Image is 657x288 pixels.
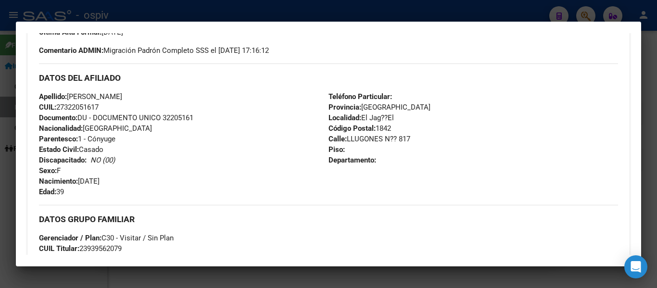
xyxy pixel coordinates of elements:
h3: DATOS DEL AFILIADO [39,73,618,83]
strong: Nacionalidad: [39,124,83,133]
span: [DATE] [39,177,100,186]
i: NO (00) [90,156,115,164]
span: [GEOGRAPHIC_DATA] [39,124,152,133]
strong: Teléfono Particular: [328,92,392,101]
div: 30500834087 [79,254,121,264]
strong: Provincia: [328,103,361,112]
div: Open Intercom Messenger [624,255,647,278]
span: [GEOGRAPHIC_DATA] [328,103,430,112]
span: 23939562079 [39,244,122,253]
h3: DATOS GRUPO FAMILIAR [39,214,618,225]
span: F [39,166,61,175]
strong: Departamento: [328,156,376,164]
strong: Sexo: [39,166,57,175]
span: 27322051617 [39,103,99,112]
strong: Apellido: [39,92,67,101]
span: 1 - Cónyuge [39,135,115,143]
strong: Calle: [328,135,347,143]
span: DU - DOCUMENTO UNICO 32205161 [39,113,193,122]
strong: Comentario ADMIN: [39,46,103,55]
strong: Edad: [39,188,56,196]
span: LLUGONES N?? 817 [328,135,410,143]
span: Migración Padrón Completo SSS el [DATE] 17:16:12 [39,45,269,56]
span: El Jag??El [328,113,394,122]
strong: Localidad: [328,113,361,122]
strong: Estado Civil: [39,145,79,154]
strong: CUIL Titular: [39,244,79,253]
strong: Piso: [328,145,345,154]
strong: CUIL: [39,103,56,112]
strong: Parentesco: [39,135,78,143]
span: 39 [39,188,64,196]
span: 1842 [328,124,391,133]
strong: Gerenciador / Plan: [39,234,101,242]
span: [PERSON_NAME] [39,92,122,101]
strong: Discapacitado: [39,156,87,164]
strong: Documento: [39,113,77,122]
strong: Nacimiento: [39,177,78,186]
strong: Código Postal: [328,124,376,133]
span: Casado [39,145,103,154]
span: C30 - Visitar / Sin Plan [39,234,174,242]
